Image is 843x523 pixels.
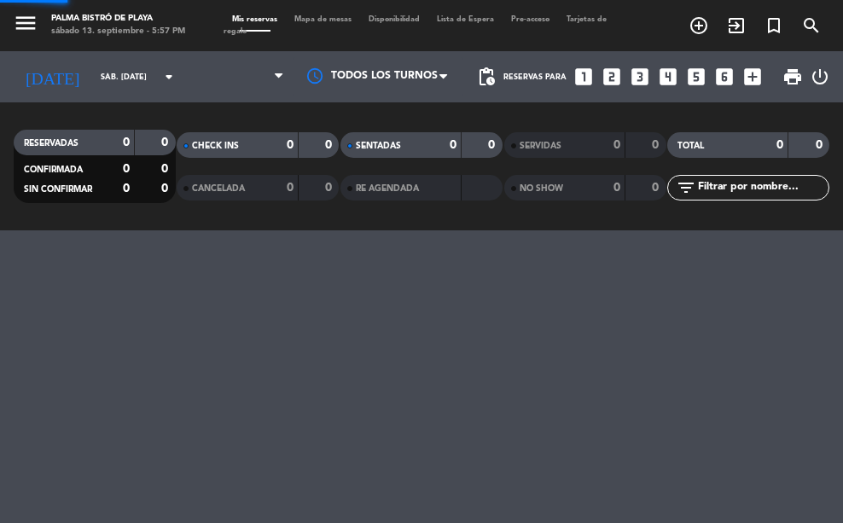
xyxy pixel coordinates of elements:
div: LOG OUT [810,51,830,102]
i: looks_5 [685,66,707,88]
span: Disponibilidad [360,15,428,23]
span: RESERVADAS [24,139,78,148]
i: looks_two [601,66,623,88]
strong: 0 [123,183,130,195]
div: Palma Bistró de Playa [51,13,185,26]
strong: 0 [450,139,456,151]
span: Pre-acceso [503,15,558,23]
span: CHECK INS [192,142,239,150]
button: menu [13,10,38,41]
strong: 0 [488,139,498,151]
span: Lista de Espera [428,15,503,23]
strong: 0 [613,182,620,194]
strong: 0 [161,137,172,148]
i: add_circle_outline [689,15,709,36]
span: TOTAL [677,142,704,150]
span: RE AGENDADA [356,184,419,193]
strong: 0 [161,163,172,175]
span: SENTADAS [356,142,401,150]
i: looks_one [573,66,595,88]
input: Filtrar por nombre... [696,178,828,197]
strong: 0 [123,163,130,175]
span: pending_actions [476,67,497,87]
strong: 0 [652,139,662,151]
span: CONFIRMADA [24,166,83,174]
div: sábado 13. septiembre - 5:57 PM [51,26,185,38]
strong: 0 [123,137,130,148]
span: Mis reservas [224,15,286,23]
strong: 0 [325,139,335,151]
strong: 0 [287,139,294,151]
strong: 0 [161,183,172,195]
i: looks_6 [713,66,735,88]
strong: 0 [613,139,620,151]
i: menu [13,10,38,36]
i: filter_list [676,177,696,198]
i: search [801,15,822,36]
i: looks_3 [629,66,651,88]
i: looks_4 [657,66,679,88]
i: turned_in_not [764,15,784,36]
span: print [782,67,803,87]
i: [DATE] [13,60,92,94]
strong: 0 [287,182,294,194]
i: power_settings_new [810,67,830,87]
i: add_box [741,66,764,88]
span: NO SHOW [520,184,563,193]
strong: 0 [816,139,826,151]
span: SIN CONFIRMAR [24,185,92,194]
span: CANCELADA [192,184,245,193]
span: Reservas para [503,73,567,82]
strong: 0 [325,182,335,194]
span: SERVIDAS [520,142,561,150]
span: Mapa de mesas [286,15,360,23]
i: exit_to_app [726,15,747,36]
i: arrow_drop_down [159,67,179,87]
strong: 0 [776,139,783,151]
strong: 0 [652,182,662,194]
